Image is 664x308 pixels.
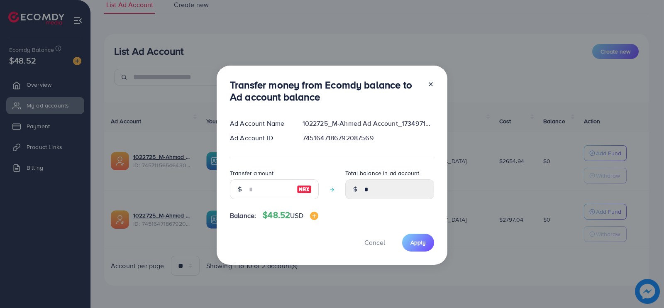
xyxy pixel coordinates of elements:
[410,238,426,247] span: Apply
[290,211,303,220] span: USD
[230,79,421,103] h3: Transfer money from Ecomdy balance to Ad account balance
[223,133,296,143] div: Ad Account ID
[230,169,273,177] label: Transfer amount
[297,184,312,194] img: image
[310,212,318,220] img: image
[296,133,441,143] div: 7451647186792087569
[263,210,318,220] h4: $48.52
[230,211,256,220] span: Balance:
[296,119,441,128] div: 1022725_M-Ahmed Ad Account_1734971817368
[354,234,395,252] button: Cancel
[223,119,296,128] div: Ad Account Name
[402,234,434,252] button: Apply
[364,238,385,247] span: Cancel
[345,169,419,177] label: Total balance in ad account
